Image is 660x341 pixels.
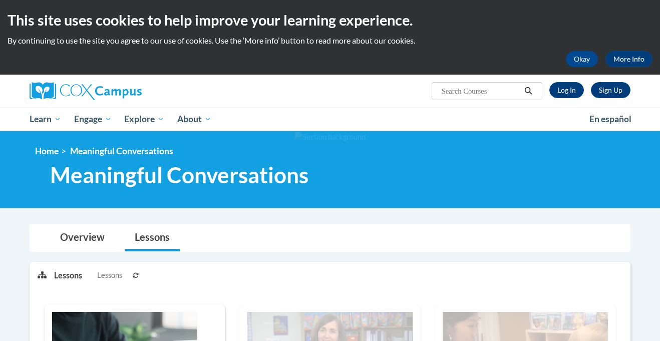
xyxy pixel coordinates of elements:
span: Learn [30,113,61,125]
button: Okay [566,51,598,67]
button: Search [521,85,536,97]
img: Section background [294,132,366,143]
a: Lessons [125,225,180,251]
span: About [177,113,211,125]
a: En español [583,109,638,130]
a: Learn [23,108,68,131]
a: More Info [605,51,652,67]
span: Lessons [97,270,122,281]
img: Cox Campus [30,82,142,100]
span: Meaningful Conversations [50,162,308,188]
span: Meaningful Conversations [70,146,173,156]
div: Main menu [15,108,645,131]
a: Engage [68,108,118,131]
a: About [171,108,218,131]
a: Overview [50,225,115,251]
a: Home [35,146,59,156]
input: Search Courses [441,85,521,97]
p: Lessons [54,270,82,281]
span: Engage [74,113,112,125]
h2: This site uses cookies to help improve your learning experience. [8,10,652,30]
span: Explore [124,113,164,125]
a: Explore [118,108,171,131]
a: Register [591,82,630,98]
a: Log In [549,82,584,98]
p: By continuing to use the site you agree to our use of cookies. Use the ‘More info’ button to read... [8,35,652,46]
span: En español [589,114,631,124]
a: Cox Campus [30,82,220,100]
